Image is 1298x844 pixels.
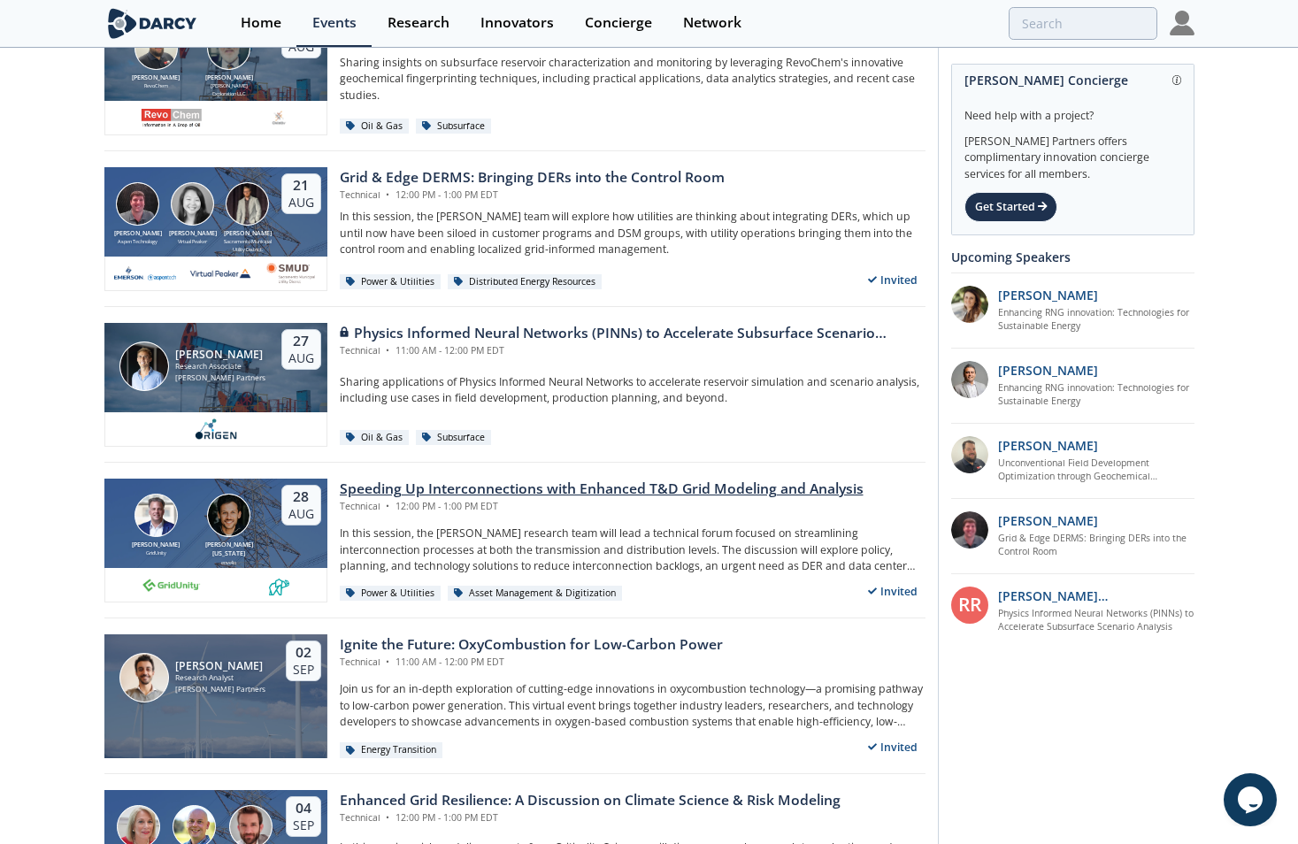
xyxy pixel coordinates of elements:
[998,607,1195,635] a: Physics Informed Neural Networks (PINNs) to Accelerate Subsurface Scenario Analysis
[202,559,257,566] div: envelio
[220,238,275,253] div: Sacramento Municipal Utility District.
[241,16,281,30] div: Home
[448,586,623,602] div: Asset Management & Digitization
[951,242,1194,272] div: Upcoming Speakers
[340,500,864,514] div: Technical 12:00 PM - 1:00 PM EDT
[340,790,841,811] div: Enhanced Grid Resilience: A Discussion on Climate Science & Risk Modeling
[416,119,492,134] div: Subsurface
[340,274,442,290] div: Power & Utilities
[951,436,988,473] img: 2k2ez1SvSiOh3gKHmcgF
[340,55,925,104] p: Sharing insights on subsurface reservoir characterization and monitoring by leveraging RevoChem's...
[312,16,357,30] div: Events
[265,263,316,284] img: Smud.org.png
[207,27,250,70] img: John Sinclair
[175,372,265,384] div: [PERSON_NAME] Partners
[1009,7,1157,40] input: Advanced Search
[111,238,165,245] div: Aspen Technology
[383,500,393,512] span: •
[165,229,220,239] div: [PERSON_NAME]
[134,27,178,70] img: Bob Aylsworth
[1170,11,1194,35] img: Profile
[964,192,1057,222] div: Get Started
[340,479,864,500] div: Speeding Up Interconnections with Enhanced T&D Grid Modeling and Analysis
[998,511,1098,530] p: [PERSON_NAME]
[104,8,201,39] img: logo-wide.svg
[585,16,652,30] div: Concierge
[268,107,290,128] img: ovintiv.com.png
[340,586,442,602] div: Power & Utilities
[141,107,203,128] img: revochem.com.png
[189,263,251,284] img: virtual-peaker.com.png
[998,286,1098,304] p: [PERSON_NAME]
[340,634,723,656] div: Ignite the Future: OxyCombustion for Low-Carbon Power
[104,479,925,602] a: Brian Fitzsimons [PERSON_NAME] GridUnity Luigi Montana [PERSON_NAME][US_STATE] envelio 28 Aug Spe...
[111,229,165,239] div: [PERSON_NAME]
[998,587,1195,605] p: [PERSON_NAME] [PERSON_NAME]
[175,349,265,361] div: [PERSON_NAME]
[951,286,988,323] img: 737ad19b-6c50-4cdf-92c7-29f5966a019e
[951,361,988,398] img: 1fdb2308-3d70-46db-bc64-f6eabefcce4d
[998,361,1098,380] p: [PERSON_NAME]
[288,333,314,350] div: 27
[416,430,492,446] div: Subsurface
[288,488,314,506] div: 28
[128,82,183,89] div: RevoChem
[998,306,1195,334] a: Enhancing RNG innovation: Technologies for Sustainable Energy
[293,644,314,662] div: 02
[964,65,1181,96] div: [PERSON_NAME] Concierge
[293,817,314,833] div: Sep
[448,274,603,290] div: Distributed Energy Resources
[175,361,265,372] div: Research Associate
[202,541,257,559] div: [PERSON_NAME][US_STATE]
[860,580,925,602] div: Invited
[119,341,169,391] img: Juan Mayol
[268,574,290,595] img: 336b6de1-6040-4323-9c13-5718d9811639
[104,323,925,447] a: Juan Mayol [PERSON_NAME] Research Associate [PERSON_NAME] Partners 27 Aug Physics Informed Neural...
[288,39,314,55] div: Aug
[340,742,443,758] div: Energy Transition
[114,263,176,284] img: cb84fb6c-3603-43a1-87e3-48fd23fb317a
[340,119,410,134] div: Oil & Gas
[119,653,169,702] img: Nicolas Lassalle
[998,457,1195,485] a: Unconventional Field Development Optimization through Geochemical Fingerprinting Technology
[288,506,314,522] div: Aug
[141,574,203,595] img: 1659894010494-gridunity-wp-logo.png
[207,494,250,537] img: Luigi Montana
[388,16,449,30] div: Research
[683,16,741,30] div: Network
[383,188,393,201] span: •
[128,541,183,550] div: [PERSON_NAME]
[340,526,925,574] p: In this session, the [PERSON_NAME] research team will lead a technical forum focused on streamlin...
[288,195,314,211] div: Aug
[104,12,925,135] a: Bob Aylsworth [PERSON_NAME] RevoChem John Sinclair [PERSON_NAME] [PERSON_NAME] Exploration LLC 20...
[1224,773,1280,826] iframe: chat widget
[202,73,257,83] div: [PERSON_NAME]
[340,344,925,358] div: Technical 11:00 AM - 12:00 PM EDT
[951,511,988,549] img: accc9a8e-a9c1-4d58-ae37-132228efcf55
[175,672,265,684] div: Research Analyst
[860,736,925,758] div: Invited
[998,436,1098,455] p: [PERSON_NAME]
[116,182,159,226] img: Jonathan Curtis
[340,167,725,188] div: Grid & Edge DERMS: Bringing DERs into the Control Room
[340,430,410,446] div: Oil & Gas
[860,269,925,291] div: Invited
[998,381,1195,410] a: Enhancing RNG innovation: Technologies for Sustainable Energy
[293,662,314,678] div: Sep
[134,494,178,537] img: Brian Fitzsimons
[340,811,841,825] div: Technical 12:00 PM - 1:00 PM EDT
[383,656,393,668] span: •
[293,800,314,817] div: 04
[1172,75,1182,85] img: information.svg
[340,209,925,257] p: In this session, the [PERSON_NAME] team will explore how utilities are thinking about integrating...
[189,418,242,440] img: origen.ai.png
[340,323,925,344] div: Physics Informed Neural Networks (PINNs) to Accelerate Subsurface Scenario Analysis
[383,811,393,824] span: •
[128,549,183,556] div: GridUnity
[288,177,314,195] div: 21
[128,73,183,83] div: [PERSON_NAME]
[202,82,257,97] div: [PERSON_NAME] Exploration LLC
[964,96,1181,124] div: Need help with a project?
[340,656,723,670] div: Technical 11:00 AM - 12:00 PM EDT
[383,344,393,357] span: •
